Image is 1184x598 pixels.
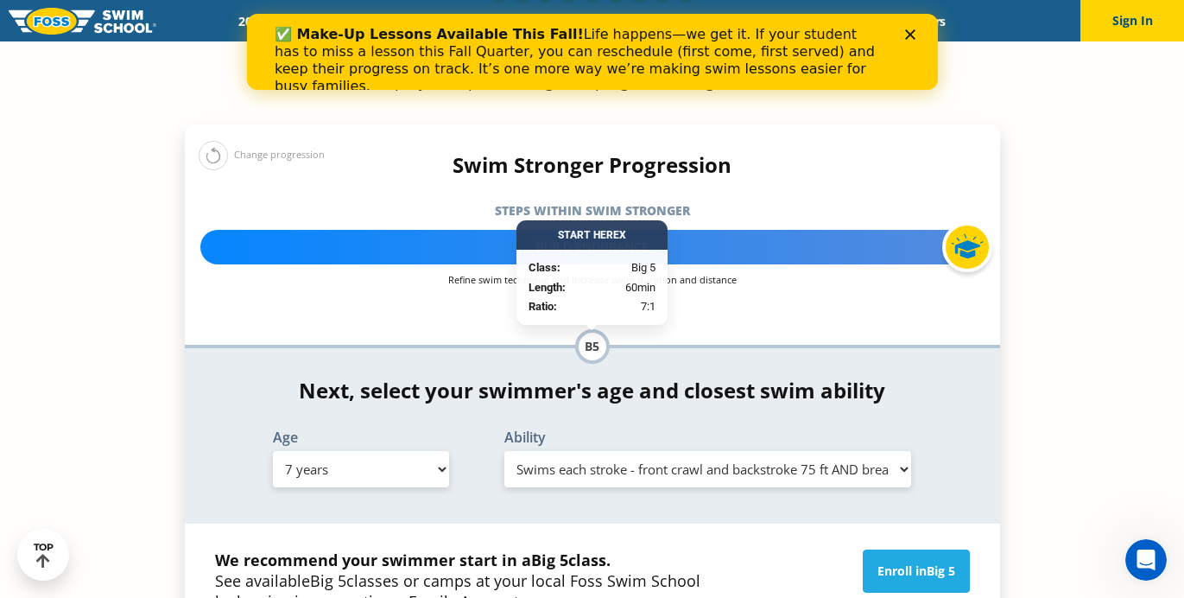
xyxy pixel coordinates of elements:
[641,299,655,316] span: 7:1
[927,563,955,579] span: Big 5
[516,221,668,251] div: Start Here
[185,379,1000,403] h4: Next, select your swimmer's age and closest swim ability
[185,153,1000,177] h4: Swim Stronger Progression
[185,199,1000,223] h5: Steps within Swim Stronger
[834,13,889,29] a: Blog
[9,8,156,35] img: FOSS Swim School Logo
[504,430,912,444] label: Ability
[200,273,985,286] p: Refine swim technique and increase swim duration and distance
[34,542,54,569] div: TOP
[619,230,626,242] span: X
[555,13,652,29] a: About FOSS
[1125,539,1167,581] iframe: Intercom live chat
[247,14,938,90] iframe: Intercom live chat banner
[889,13,960,29] a: Careers
[529,262,560,275] strong: Class:
[28,12,337,29] b: ✅ Make-Up Lessons Available This Fall!
[215,550,611,570] strong: We recommend your swimmer start in a class.
[658,16,675,26] div: Close
[332,13,404,29] a: Schools
[199,140,325,170] div: Change progression
[531,550,568,570] span: Big 5
[404,13,555,29] a: Swim Path® Program
[631,260,655,277] span: Big 5
[575,329,610,364] div: B5
[273,430,449,444] label: Age
[529,281,566,294] strong: Length:
[529,301,557,314] strong: Ratio:
[652,13,835,29] a: Swim Like [PERSON_NAME]
[28,12,636,81] div: Life happens—we get it. If your student has to miss a lesson this Fall Quarter, you can reschedul...
[863,550,970,593] a: Enroll inBig 5
[224,13,332,29] a: 2025 Calendar
[310,570,346,591] span: Big 5
[200,230,985,264] div: Build Endurance
[625,279,655,296] span: 60min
